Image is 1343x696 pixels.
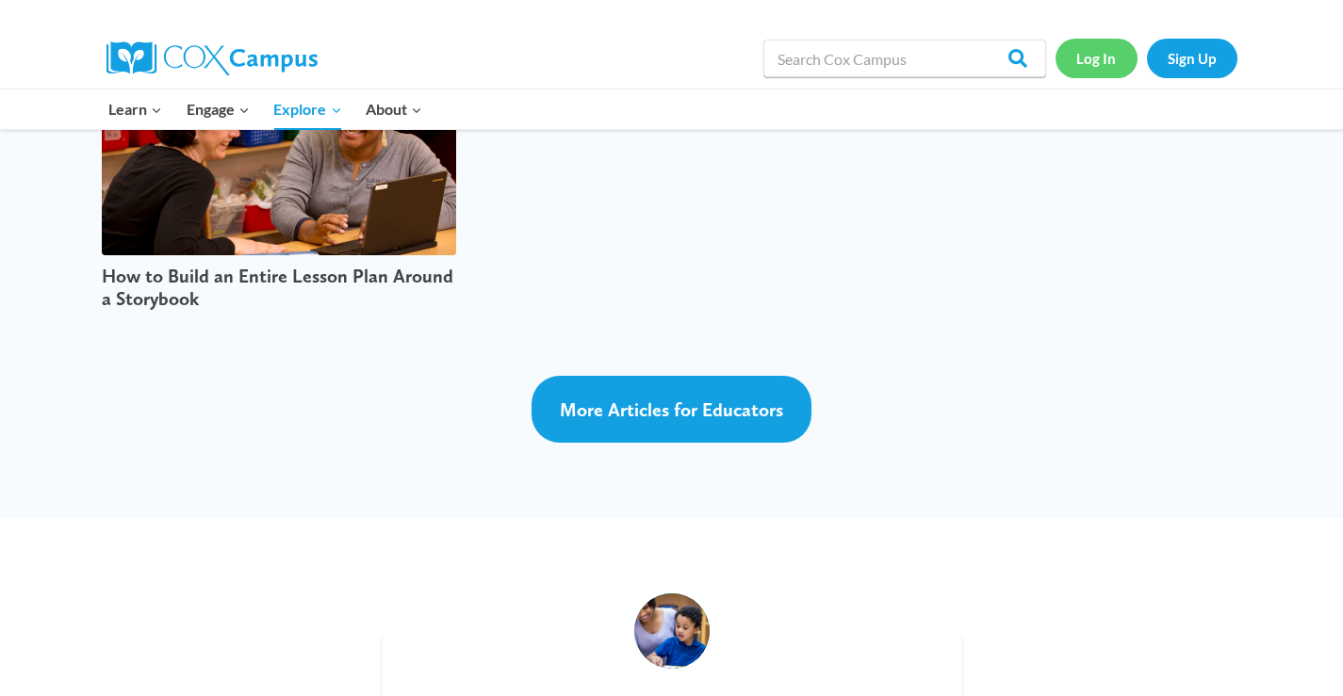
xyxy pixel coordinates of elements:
[102,265,457,310] h3: How to Build an Entire Lesson Plan Around a Storybook
[97,89,434,129] nav: Primary Navigation
[763,40,1046,77] input: Search Cox Campus
[174,89,262,129] button: Child menu of Engage
[106,41,318,75] img: Cox Campus
[353,89,434,129] button: Child menu of About
[532,376,811,443] a: More Articles for Educators
[92,63,465,261] img: teachers making classroom lesson plan
[1147,39,1237,77] a: Sign Up
[262,89,354,129] button: Child menu of Explore
[1056,39,1237,77] nav: Secondary Navigation
[1056,39,1138,77] a: Log In
[560,398,783,421] span: More Articles for Educators
[97,89,175,129] button: Child menu of Learn
[102,68,457,320] a: teachers making classroom lesson plan How to Build an Entire Lesson Plan Around a Storybook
